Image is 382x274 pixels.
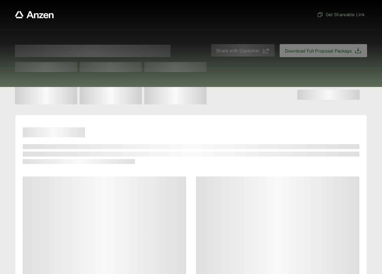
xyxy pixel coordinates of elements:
[144,62,207,72] span: Test
[314,9,367,20] button: Get Shareable Link
[317,11,365,18] span: Get Shareable Link
[80,62,142,72] span: Test
[15,62,77,72] span: Test
[15,11,54,18] a: Anzen website
[15,45,170,57] span: Proposal for
[216,47,260,54] span: Share with Customer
